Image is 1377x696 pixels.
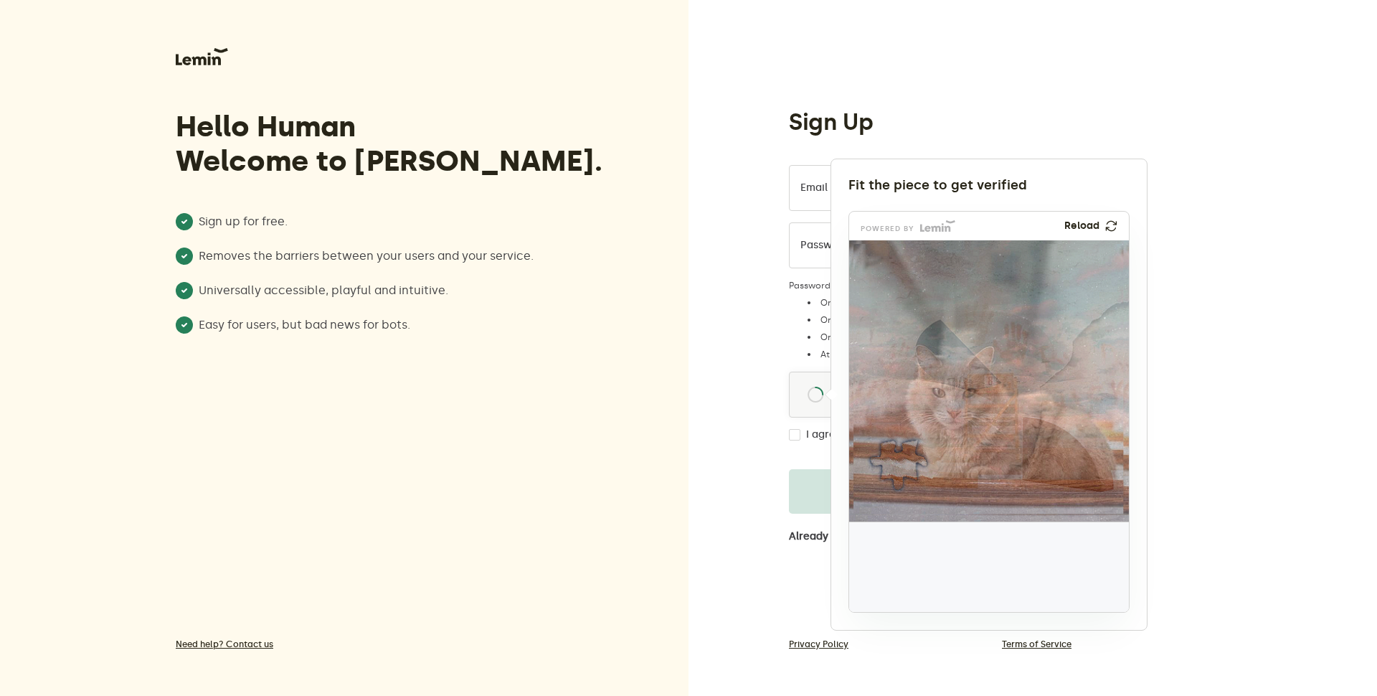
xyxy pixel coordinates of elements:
[861,226,914,232] p: powered by
[1064,220,1099,232] p: Reload
[848,177,1130,194] div: Fit the piece to get verified
[849,240,1313,522] img: 051def7d-5ae0-441f-84cf-d4119c16ff82.png
[920,220,955,232] img: Lemin logo
[1105,220,1117,232] img: refresh.png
